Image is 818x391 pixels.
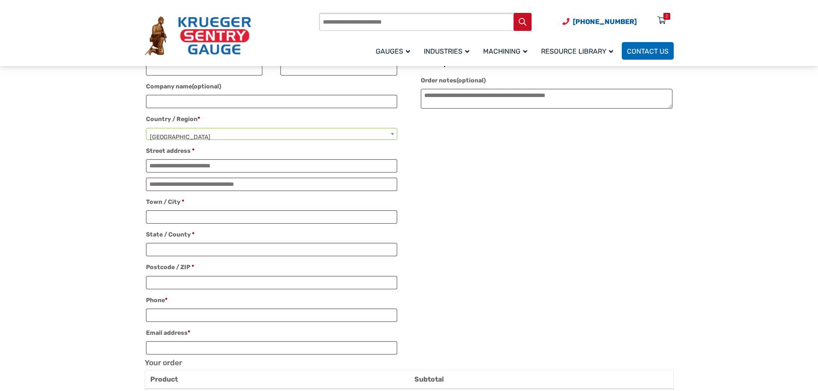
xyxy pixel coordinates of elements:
[409,370,673,389] th: Subtotal
[376,47,410,55] span: Gauges
[371,41,419,61] a: Gauges
[146,113,397,125] label: Country / Region
[146,196,397,208] label: Town / City
[421,75,672,87] label: Order notes
[666,13,668,20] div: 2
[192,83,221,90] span: (optional)
[424,47,469,55] span: Industries
[146,294,397,306] label: Phone
[145,16,251,56] img: Krueger Sentry Gauge
[622,42,674,60] a: Contact Us
[145,370,409,389] th: Product
[146,327,397,339] label: Email address
[146,128,397,146] span: Qatar
[146,128,397,140] span: Country / Region
[536,41,622,61] a: Resource Library
[420,35,673,112] div: AvaTax uses this email ID for tax exemption. To receive tax exemption for the order, ensure that ...
[563,16,637,27] a: Phone Number (920) 434-8860
[146,81,397,93] label: Company name
[573,18,637,26] span: [PHONE_NUMBER]
[456,77,486,84] span: (optional)
[419,41,478,61] a: Industries
[541,47,613,55] span: Resource Library
[478,41,536,61] a: Machining
[145,358,674,368] h3: Your order
[627,47,669,55] span: Contact Us
[146,145,397,157] label: Street address
[146,229,397,241] label: State / County
[146,261,397,273] label: Postcode / ZIP
[483,47,527,55] span: Machining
